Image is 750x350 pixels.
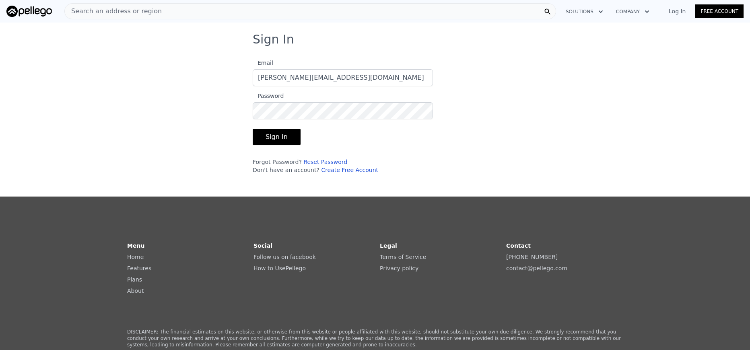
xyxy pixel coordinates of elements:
strong: Social [253,242,272,249]
p: DISCLAIMER: The financial estimates on this website, or otherwise from this website or people aff... [127,329,623,348]
h3: Sign In [253,32,497,47]
span: Email [253,60,273,66]
strong: Menu [127,242,144,249]
a: Plans [127,276,142,283]
a: Follow us on facebook [253,254,316,260]
input: Password [253,102,433,119]
input: Email [253,69,433,86]
a: Create Free Account [321,167,378,173]
a: How to UsePellego [253,265,306,271]
a: Terms of Service [380,254,426,260]
a: Privacy policy [380,265,418,271]
a: [PHONE_NUMBER] [506,254,558,260]
a: Reset Password [303,159,347,165]
a: Free Account [695,4,744,18]
strong: Contact [506,242,531,249]
button: Company [610,4,656,19]
strong: Legal [380,242,397,249]
div: Forgot Password? Don't have an account? [253,158,433,174]
span: Password [253,93,284,99]
img: Pellego [6,6,52,17]
a: About [127,288,144,294]
span: Search an address or region [65,6,162,16]
a: Log In [659,7,695,15]
button: Solutions [559,4,610,19]
a: contact@pellego.com [506,265,567,271]
button: Sign In [253,129,301,145]
a: Features [127,265,151,271]
a: Home [127,254,144,260]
